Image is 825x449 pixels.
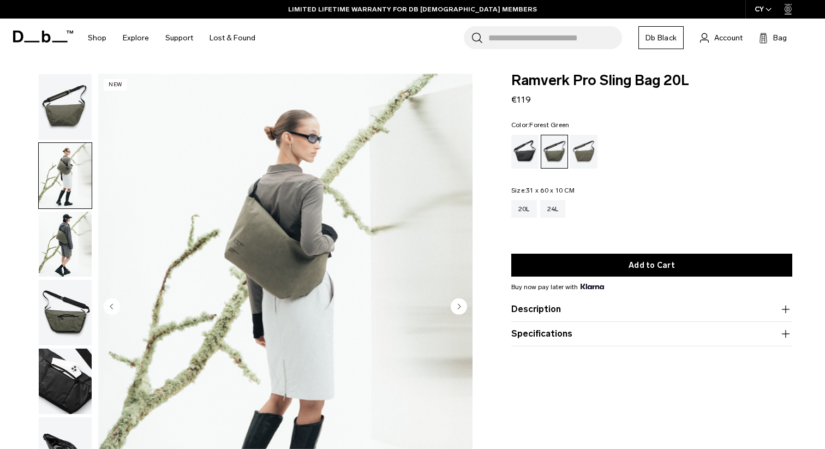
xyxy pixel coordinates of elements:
[511,200,537,218] a: 20L
[511,327,792,340] button: Specifications
[511,254,792,277] button: Add to Cart
[511,135,539,169] a: Black Out
[759,31,787,44] button: Bag
[104,298,120,316] button: Previous slide
[39,74,92,140] img: Ramverk Pro Sling Bag 20L Forest Green
[39,349,92,414] img: Ramverk Pro Sling Bag 20L Forest Green
[38,348,92,415] button: Ramverk Pro Sling Bag 20L Forest Green
[526,187,575,194] span: 31 x 60 x 10 CM
[540,200,566,218] a: 24L
[773,32,787,44] span: Bag
[123,19,149,57] a: Explore
[541,135,568,169] a: Forest Green
[104,79,127,91] p: New
[165,19,193,57] a: Support
[38,142,92,209] button: Ramverk Pro Sling Bag 20L Forest Green
[288,4,537,14] a: LIMITED LIFETIME WARRANTY FOR DB [DEMOGRAPHIC_DATA] MEMBERS
[39,143,92,208] img: Ramverk Pro Sling Bag 20L Forest Green
[451,298,467,316] button: Next slide
[570,135,597,169] a: Mash Green
[581,284,604,289] img: {"height" => 20, "alt" => "Klarna"}
[511,282,604,292] span: Buy now pay later with
[638,26,684,49] a: Db Black
[511,187,575,194] legend: Size:
[511,94,531,105] span: €119
[210,19,255,57] a: Lost & Found
[88,19,106,57] a: Shop
[39,212,92,277] img: Ramverk Pro Sling Bag 20L Forest Green
[529,121,569,129] span: Forest Green
[511,303,792,316] button: Description
[38,211,92,278] button: Ramverk Pro Sling Bag 20L Forest Green
[39,280,92,345] img: Ramverk Pro Sling Bag 20L Forest Green
[511,74,792,88] span: Ramverk Pro Sling Bag 20L
[38,74,92,140] button: Ramverk Pro Sling Bag 20L Forest Green
[511,122,570,128] legend: Color:
[714,32,743,44] span: Account
[38,279,92,346] button: Ramverk Pro Sling Bag 20L Forest Green
[80,19,264,57] nav: Main Navigation
[700,31,743,44] a: Account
